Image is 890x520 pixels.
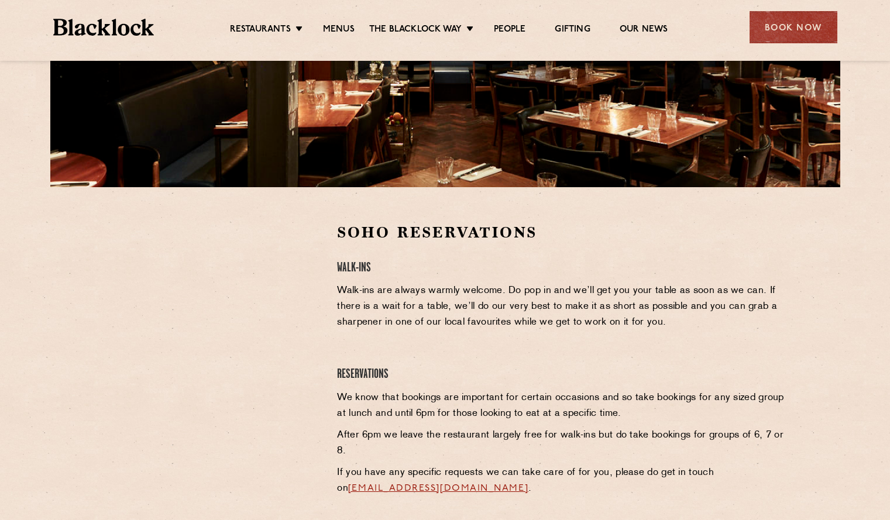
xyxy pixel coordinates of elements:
[337,260,786,276] h4: Walk-Ins
[323,24,355,37] a: Menus
[337,390,786,422] p: We know that bookings are important for certain occasions and so take bookings for any sized grou...
[750,11,837,43] div: Book Now
[369,24,462,37] a: The Blacklock Way
[146,222,277,398] iframe: OpenTable make booking widget
[230,24,291,37] a: Restaurants
[620,24,668,37] a: Our News
[337,428,786,459] p: After 6pm we leave the restaurant largely free for walk-ins but do take bookings for groups of 6,...
[337,222,786,243] h2: Soho Reservations
[555,24,590,37] a: Gifting
[337,465,786,497] p: If you have any specific requests we can take care of for you, please do get in touch on .
[494,24,525,37] a: People
[53,19,154,36] img: BL_Textured_Logo-footer-cropped.svg
[337,283,786,330] p: Walk-ins are always warmly welcome. Do pop in and we’ll get you your table as soon as we can. If ...
[337,367,786,383] h4: Reservations
[348,484,528,493] a: [EMAIL_ADDRESS][DOMAIN_NAME]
